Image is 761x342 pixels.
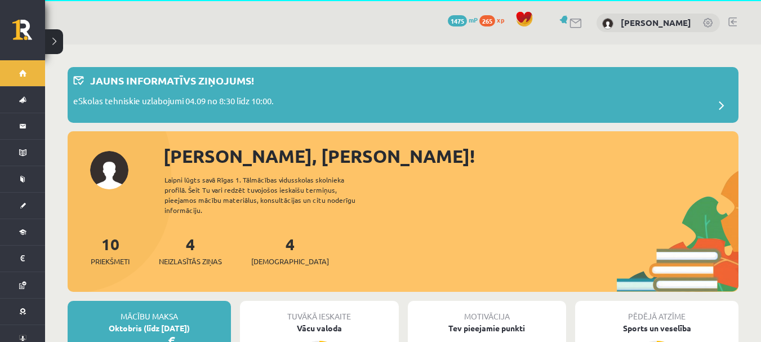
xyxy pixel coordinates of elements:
[497,15,504,24] span: xp
[91,234,130,267] a: 10Priekšmeti
[240,301,399,322] div: Tuvākā ieskaite
[621,17,691,28] a: [PERSON_NAME]
[164,175,375,215] div: Laipni lūgts savā Rīgas 1. Tālmācības vidusskolas skolnieka profilā. Šeit Tu vari redzēt tuvojošo...
[575,322,738,334] div: Sports un veselība
[12,20,45,48] a: Rīgas 1. Tālmācības vidusskola
[602,18,613,29] img: Dmitrijs Fedičevs
[68,322,231,334] div: Oktobris (līdz [DATE])
[240,322,399,334] div: Vācu valoda
[163,143,738,170] div: [PERSON_NAME], [PERSON_NAME]!
[408,301,567,322] div: Motivācija
[251,256,329,267] span: [DEMOGRAPHIC_DATA]
[90,73,254,88] p: Jauns informatīvs ziņojums!
[68,301,231,322] div: Mācību maksa
[159,234,222,267] a: 4Neizlasītās ziņas
[575,301,738,322] div: Pēdējā atzīme
[159,256,222,267] span: Neizlasītās ziņas
[408,322,567,334] div: Tev pieejamie punkti
[73,73,733,117] a: Jauns informatīvs ziņojums! eSkolas tehniskie uzlabojumi 04.09 no 8:30 līdz 10:00.
[469,15,478,24] span: mP
[91,256,130,267] span: Priekšmeti
[479,15,495,26] span: 265
[479,15,510,24] a: 265 xp
[73,95,274,110] p: eSkolas tehniskie uzlabojumi 04.09 no 8:30 līdz 10:00.
[448,15,467,26] span: 1475
[448,15,478,24] a: 1475 mP
[251,234,329,267] a: 4[DEMOGRAPHIC_DATA]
